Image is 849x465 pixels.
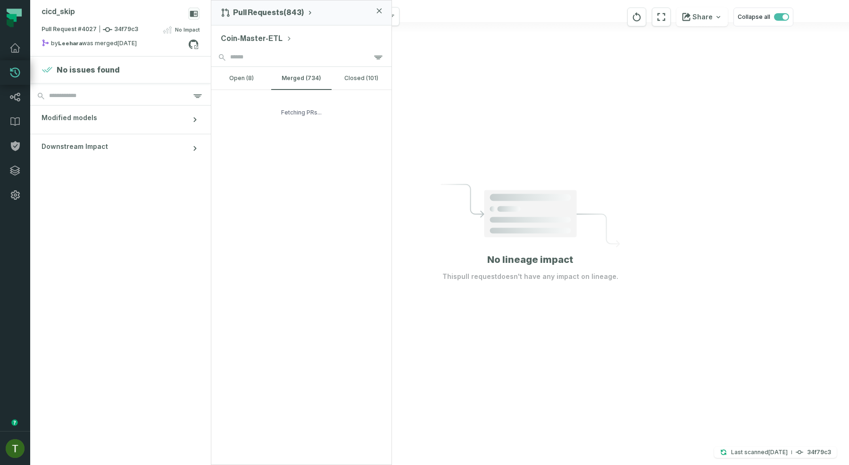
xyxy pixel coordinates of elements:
button: Downstream Impact [30,134,211,163]
span: Pull Request #4027 34f79c3 [42,25,138,34]
img: avatar of Tomer Galun [6,439,25,458]
h4: 34f79c3 [807,449,831,455]
relative-time: Sep 25, 2025, 3:51 PM GMT+3 [117,40,137,47]
div: Fetching PRs... [211,90,391,135]
button: closed (101) [332,67,391,90]
button: open (8) [211,67,271,90]
span: Modified models [42,113,97,122]
relative-time: Sep 25, 2025, 4:14 PM GMT+3 [768,449,788,456]
div: cicd_skip [42,8,75,16]
p: Last scanned [731,448,788,457]
a: View on github [187,38,200,50]
strong: Leehara [58,41,82,46]
h1: No lineage impact [487,253,573,266]
button: merged (734) [271,67,331,90]
button: Collapse all [733,8,793,26]
button: Last scanned[DATE] 4:14:59 PM34f79c3 [714,447,837,458]
p: This pull request doesn't have any impact on lineage. [442,272,618,281]
button: Coin-Master-ETL [221,33,292,44]
button: Share [676,8,728,26]
div: Tooltip anchor [10,418,19,427]
button: Modified models [30,106,211,134]
h4: No issues found [57,64,120,75]
button: Pull Requests(843) [221,8,314,17]
span: Downstream Impact [42,142,108,151]
div: by was merged [42,39,188,50]
span: No Impact [175,26,200,33]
